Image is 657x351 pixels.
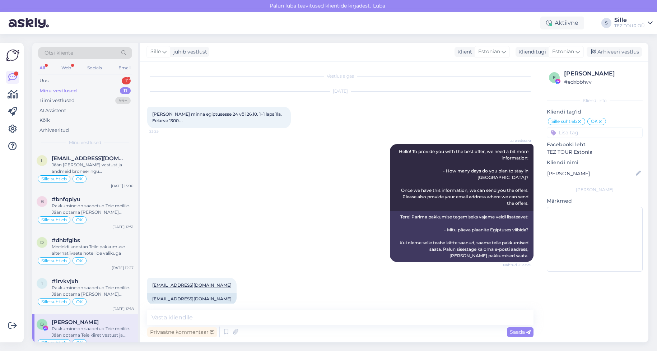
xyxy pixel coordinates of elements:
span: Sille suhtleb [41,218,67,222]
span: OK [76,218,83,222]
div: Email [117,63,132,73]
a: [EMAIL_ADDRESS][DOMAIN_NAME] [152,282,232,288]
div: Klienditugi [516,48,546,56]
span: e [553,75,556,80]
span: #1rvkvjxh [52,278,78,285]
div: Sille [614,17,645,23]
div: Socials [86,63,103,73]
input: Lisa tag [547,127,643,138]
span: #bnfqplyu [52,196,80,203]
div: AI Assistent [39,107,66,114]
span: OK [76,341,83,345]
div: Privaatne kommentaar [147,327,217,337]
div: Kõik [39,117,50,124]
p: Kliendi tag'id [547,108,643,116]
div: 11 [120,87,131,94]
div: 99+ [115,97,131,104]
div: [PERSON_NAME] [564,69,640,78]
div: Klient [455,48,472,56]
span: OK [76,259,83,263]
div: [DATE] 13:00 [111,183,134,189]
span: Estonian [478,48,500,56]
span: d [40,240,44,245]
span: Nähtud ✓ 23:25 [503,262,531,268]
span: 1 [41,281,43,286]
span: Sille suhtleb [41,341,67,345]
span: Sille [150,48,161,56]
span: leokevamaria@gmail.com [52,155,126,162]
div: Uus [39,77,48,84]
span: Otsi kliente [45,49,73,57]
a: SilleTEZ TOUR OÜ [614,17,653,29]
span: 23:25 [149,129,176,134]
div: Tere! Parima pakkumise tegemiseks vajame veidi lisateavet: - Mitu päeva plaanite Egiptuses viibid... [390,211,533,262]
div: Arhiveeritud [39,127,69,134]
span: OK [76,177,83,181]
span: Sille suhtleb [551,119,577,124]
p: Facebooki leht [547,141,643,148]
p: Märkmed [547,197,643,205]
div: Arhiveeri vestlus [587,47,642,57]
span: Diana Lepik [52,319,99,325]
p: TEZ TOUR Estonia [547,148,643,156]
span: OK [591,119,598,124]
div: S [601,18,611,28]
span: Sille suhtleb [41,259,67,263]
div: Meeleldi koostan Teile pakkumuse alternatiivsete hotellide valikuga [52,244,134,257]
span: l [41,158,43,163]
div: Web [60,63,73,73]
a: [EMAIL_ADDRESS][DOMAIN_NAME] [152,296,232,301]
div: [PERSON_NAME] [547,186,643,193]
div: [DATE] 12:27 [112,265,134,271]
span: Hello! To provide you with the best offer, we need a bit more information: - How many days do you... [399,149,530,206]
span: D [40,322,44,327]
div: [DATE] 12:51 [112,224,134,230]
div: [DATE] 12:18 [112,306,134,311]
span: OK [76,300,83,304]
div: Aktiivne [540,17,584,29]
span: Estonian [552,48,574,56]
span: Minu vestlused [69,139,101,146]
div: Kliendi info [547,97,643,104]
div: Vestlus algas [147,73,533,79]
div: Pakkumine on saadetud Teie meilile. Jään ootama [PERSON_NAME] vastust ja andmeid broneerimiseks. [52,285,134,297]
div: Pakkumine on saadetud Teie meilile. Jään ootama [PERSON_NAME] vastust [PERSON_NAME] andmeid brone... [52,203,134,216]
div: TEZ TOUR OÜ [614,23,645,29]
div: juhib vestlust [171,48,207,56]
p: Kliendi nimi [547,159,643,166]
div: 1 [122,77,131,84]
span: Saada [510,329,531,335]
div: # edxbbhvv [564,78,640,86]
img: Askly Logo [6,49,19,62]
div: Pakkumine on saadetud Teie meilile. Jään ootama Teie kiiret vastust ja andmeid broneerimiseks. [52,325,134,338]
span: Sille suhtleb [41,177,67,181]
span: AI Assistent [504,138,531,144]
span: Luba [371,3,387,9]
div: [DATE] [147,88,533,94]
span: [PERSON_NAME] minna egiptusesse 24 või 26.10. 1+1 laps 11a. Eelarve 1300.-. [152,111,283,123]
span: #dhbfglbs [52,237,80,244]
span: Sille suhtleb [41,300,67,304]
span: b [41,199,44,204]
div: Minu vestlused [39,87,77,94]
input: Lisa nimi [547,170,634,177]
div: Tiimi vestlused [39,97,75,104]
div: Jään [PERSON_NAME] vastust ja andmeid broneeringu vormistamiseks ootama [52,162,134,175]
div: All [38,63,46,73]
